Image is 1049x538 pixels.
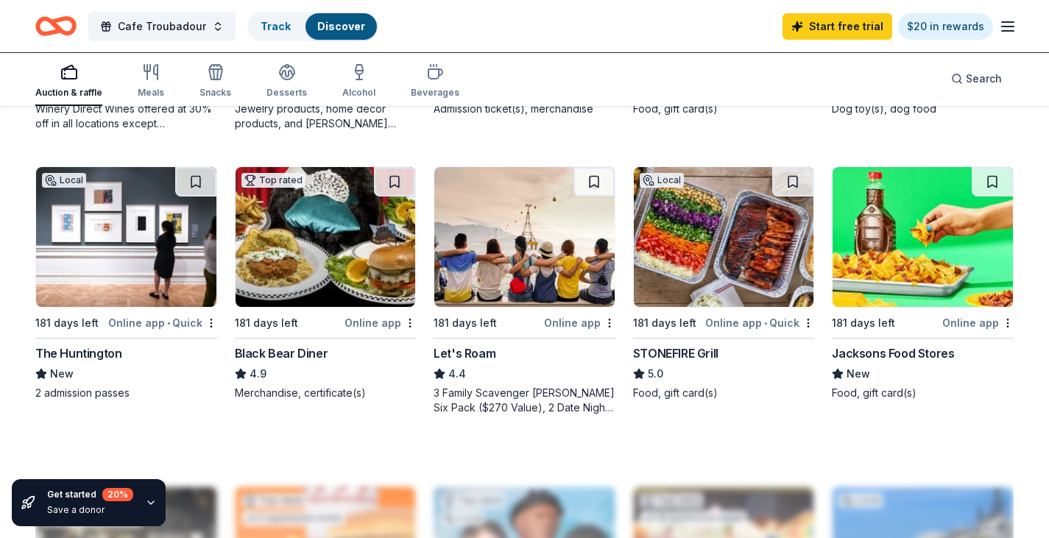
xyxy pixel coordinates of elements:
span: Search [966,70,1002,88]
div: Snacks [199,87,231,99]
button: TrackDiscover [247,12,378,41]
a: Image for STONEFIRE GrillLocal181 days leftOnline app•QuickSTONEFIRE Grill5.0Food, gift card(s) [633,166,815,400]
div: Let's Roam [434,344,495,362]
div: 181 days left [35,314,99,332]
a: Home [35,9,77,43]
div: 181 days left [633,314,696,332]
div: Meals [138,87,164,99]
a: Image for Let's Roam181 days leftOnline appLet's Roam4.43 Family Scavenger [PERSON_NAME] Six Pack... [434,166,615,415]
div: Auction & raffle [35,87,102,99]
span: 4.9 [250,365,266,383]
div: 2 admission passes [35,386,217,400]
button: Cafe Troubadour [88,12,236,41]
button: Meals [138,57,164,106]
a: Image for Black Bear DinerTop rated181 days leftOnline appBlack Bear Diner4.9Merchandise, certifi... [235,166,417,400]
div: Online app [544,314,615,332]
div: Save a donor [47,504,133,516]
div: Top rated [241,173,305,188]
div: Winery Direct Wines offered at 30% off in all locations except [GEOGRAPHIC_DATA], [GEOGRAPHIC_DAT... [35,102,217,131]
span: • [167,317,170,329]
img: Image for Jacksons Food Stores [833,167,1013,307]
div: 181 days left [832,314,895,332]
div: Admission ticket(s), merchandise [434,102,615,116]
div: Dog toy(s), dog food [832,102,1014,116]
span: New [50,365,74,383]
span: • [764,317,767,329]
div: 181 days left [235,314,298,332]
a: Image for The HuntingtonLocal181 days leftOnline app•QuickThe HuntingtonNew2 admission passes [35,166,217,400]
img: Image for STONEFIRE Grill [634,167,814,307]
div: Jacksons Food Stores [832,344,954,362]
img: Image for Black Bear Diner [236,167,416,307]
div: Local [640,173,684,188]
img: Image for The Huntington [36,167,216,307]
button: Auction & raffle [35,57,102,106]
a: Track [261,20,291,32]
span: 4.4 [448,365,466,383]
button: Search [939,64,1014,93]
button: Snacks [199,57,231,106]
div: 3 Family Scavenger [PERSON_NAME] Six Pack ($270 Value), 2 Date Night Scavenger [PERSON_NAME] Two ... [434,386,615,415]
div: Beverages [411,87,459,99]
div: Food, gift card(s) [832,386,1014,400]
div: Food, gift card(s) [633,386,815,400]
div: Online app [345,314,416,332]
div: Online app Quick [108,314,217,332]
div: Black Bear Diner [235,344,328,362]
div: Alcohol [342,87,375,99]
div: STONEFIRE Grill [633,344,718,362]
button: Desserts [266,57,307,106]
div: Online app Quick [705,314,814,332]
a: Image for Jacksons Food Stores181 days leftOnline appJacksons Food StoresNewFood, gift card(s) [832,166,1014,400]
div: Local [42,173,86,188]
div: Merchandise, certificate(s) [235,386,417,400]
div: 20 % [102,488,133,501]
div: Food, gift card(s) [633,102,815,116]
div: Get started [47,488,133,501]
div: The Huntington [35,344,121,362]
div: Online app [942,314,1014,332]
button: Beverages [411,57,459,106]
a: Discover [317,20,365,32]
a: $20 in rewards [898,13,993,40]
div: 181 days left [434,314,497,332]
span: Cafe Troubadour [118,18,206,35]
div: Jewelry products, home decor products, and [PERSON_NAME] Gives Back event in-store or online (or ... [235,102,417,131]
span: New [847,365,870,383]
div: Desserts [266,87,307,99]
span: 5.0 [648,365,663,383]
img: Image for Let's Roam [434,167,615,307]
a: Start free trial [783,13,892,40]
button: Alcohol [342,57,375,106]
